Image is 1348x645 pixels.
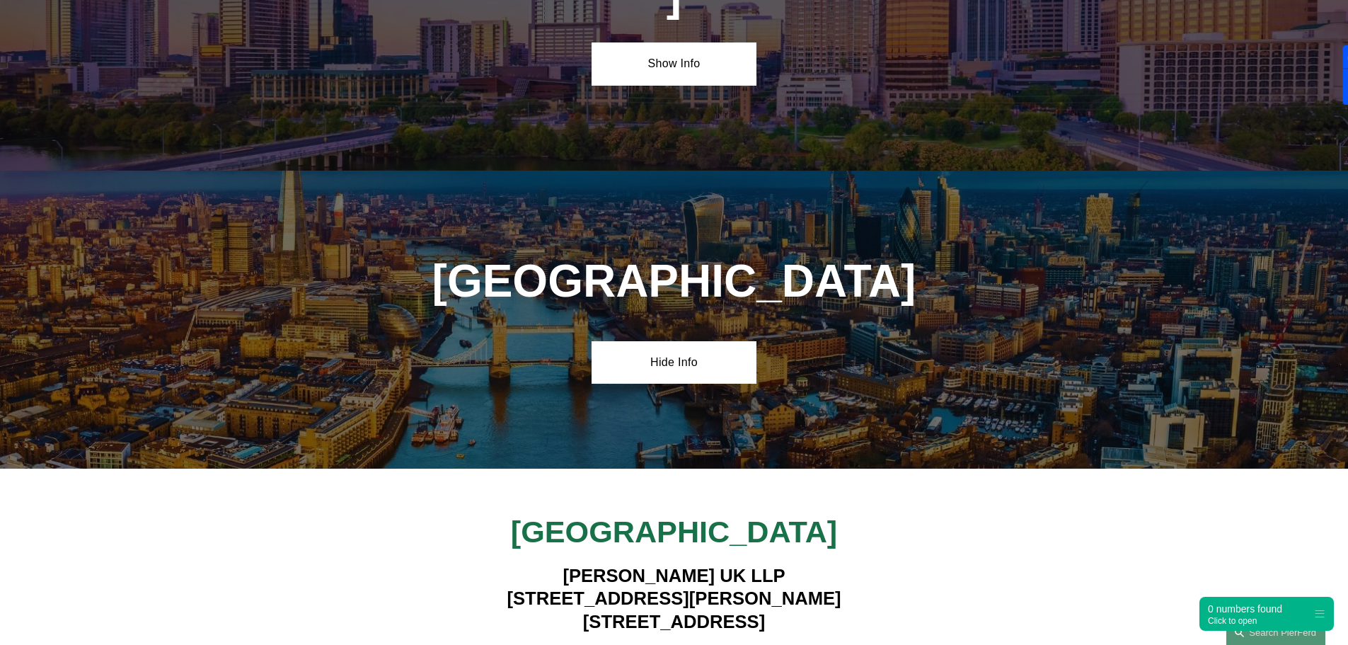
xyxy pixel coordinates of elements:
[468,564,880,633] h4: [PERSON_NAME] UK LLP [STREET_ADDRESS][PERSON_NAME] [STREET_ADDRESS]
[592,341,756,384] a: Hide Info
[511,515,837,549] span: [GEOGRAPHIC_DATA]
[427,256,922,307] h1: [GEOGRAPHIC_DATA]
[1226,620,1325,645] a: Search this site
[592,42,756,85] a: Show Info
